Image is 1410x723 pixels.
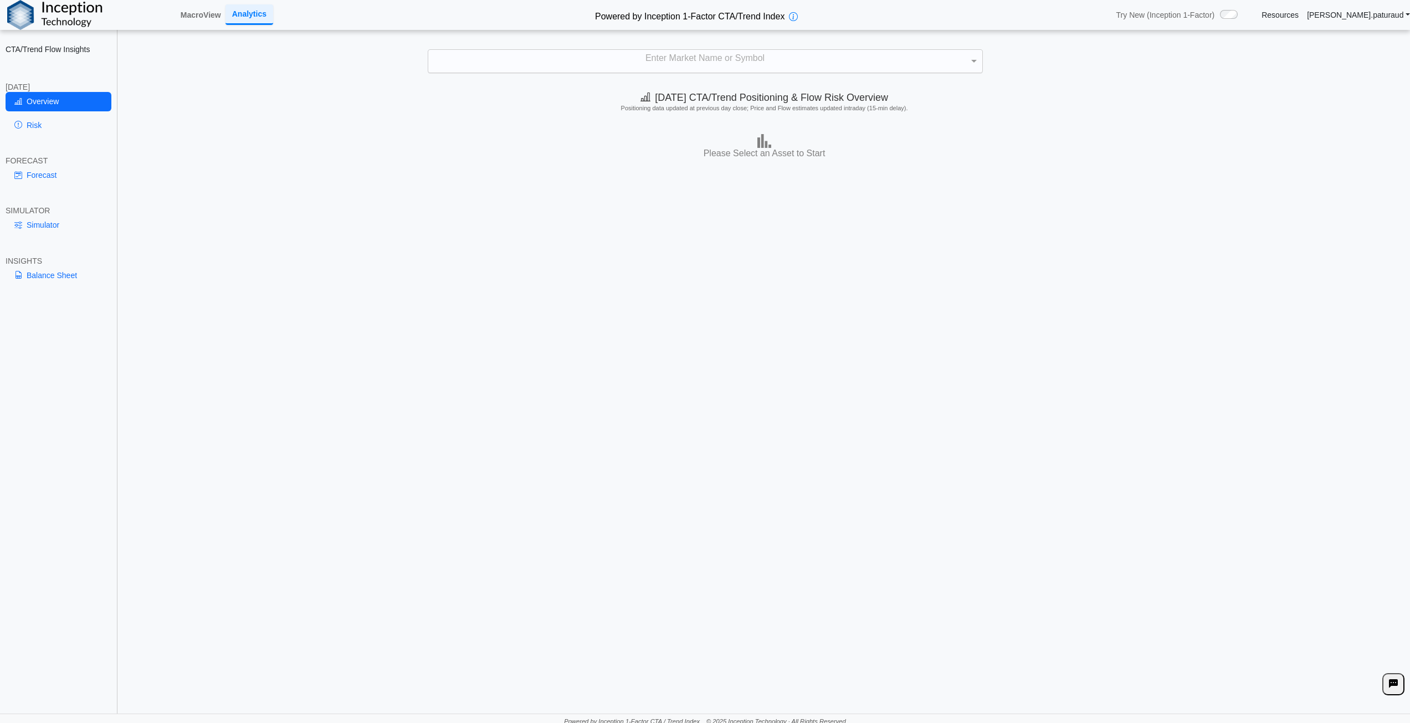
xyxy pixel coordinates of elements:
[1116,10,1215,20] span: Try New (Inception 1-Factor)
[6,156,111,166] div: FORECAST
[225,4,273,25] a: Analytics
[757,134,771,148] img: bar-chart.png
[6,166,111,184] a: Forecast
[6,116,111,135] a: Risk
[6,266,111,285] a: Balance Sheet
[6,256,111,266] div: INSIGHTS
[176,6,225,24] a: MacroView
[591,7,789,23] h2: Powered by Inception 1-Factor CTA/Trend Index
[125,105,1404,112] h5: Positioning data updated at previous day close; Price and Flow estimates updated intraday (15-min...
[6,82,111,92] div: [DATE]
[6,216,111,234] a: Simulator
[6,206,111,216] div: SIMULATOR
[6,44,111,54] h2: CTA/Trend Flow Insights
[121,148,1407,160] h3: Please Select an Asset to Start
[1307,10,1410,20] a: [PERSON_NAME].paturaud
[640,92,888,103] span: [DATE] CTA/Trend Positioning & Flow Risk Overview
[1262,10,1299,20] a: Resources
[428,50,982,73] div: Enter Market Name or Symbol
[6,92,111,111] a: Overview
